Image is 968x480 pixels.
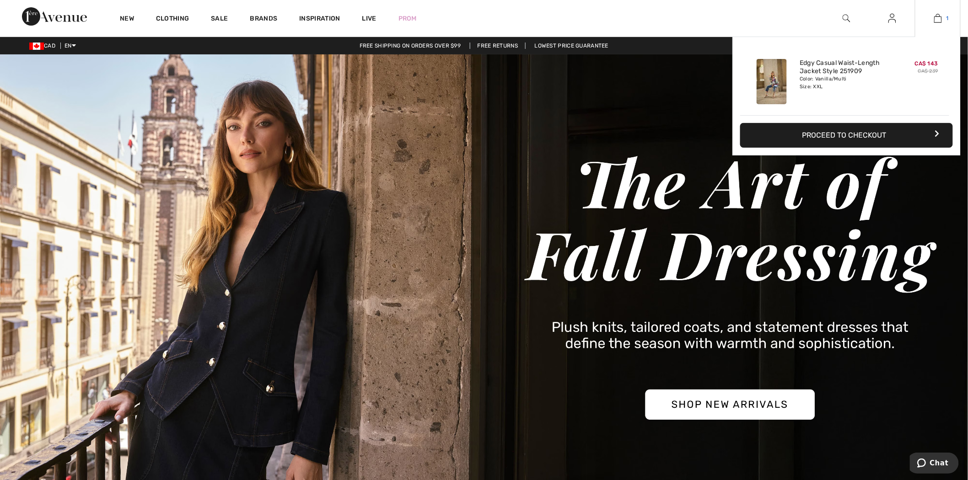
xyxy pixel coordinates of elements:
a: Lowest Price Guarantee [527,43,616,49]
div: Color: Vanilla/Multi Size: XXL [800,75,890,90]
a: Free Returns [470,43,526,49]
span: CA$ 143 [915,60,938,67]
span: CAD [29,43,59,49]
button: Proceed to Checkout [740,123,953,148]
iframe: Opens a widget where you can chat to one of our agents [910,453,959,475]
span: Inspiration [299,15,340,24]
img: Canadian Dollar [29,43,44,50]
a: 1 [915,13,960,24]
span: EN [65,43,76,49]
img: search the website [843,13,850,24]
a: Prom [398,14,417,23]
span: 1 [946,14,949,22]
s: CA$ 239 [918,68,938,74]
a: Brands [250,15,278,24]
a: New [120,15,134,24]
a: Live [362,14,376,23]
a: Sale [211,15,228,24]
img: 1ère Avenue [22,7,87,26]
a: Clothing [156,15,189,24]
img: My Info [888,13,896,24]
img: Edgy Casual Waist-Length Jacket Style 251909 [757,59,787,104]
a: Sign In [881,13,903,24]
a: Edgy Casual Waist-Length Jacket Style 251909 [800,59,890,75]
a: Free shipping on orders over $99 [352,43,468,49]
img: My Bag [934,13,942,24]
